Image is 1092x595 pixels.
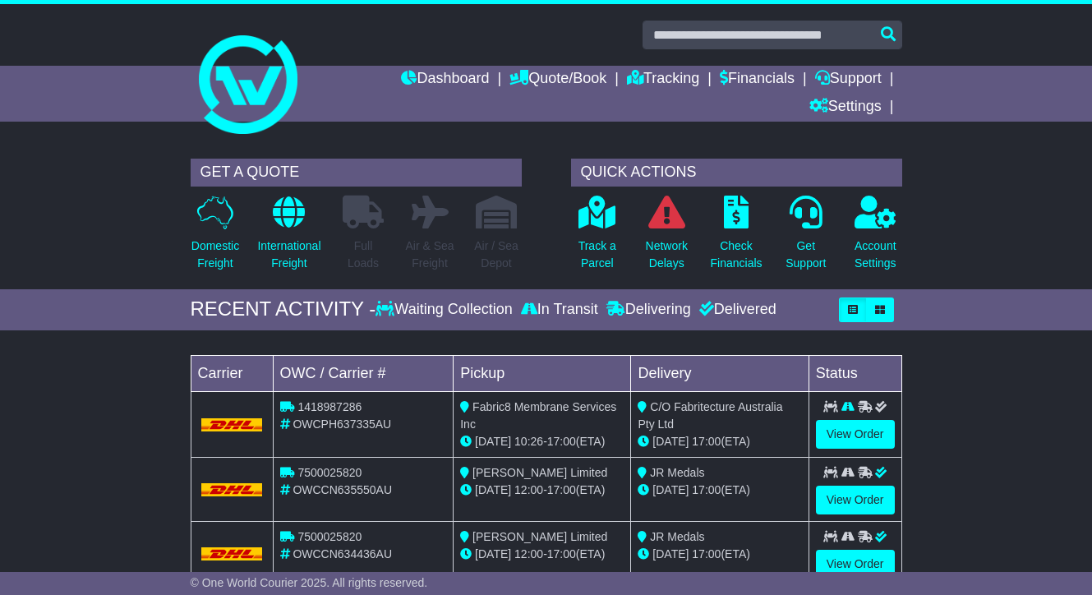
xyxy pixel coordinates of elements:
a: Dashboard [401,66,489,94]
div: In Transit [517,301,602,319]
td: Delivery [631,355,809,391]
div: GET A QUOTE [191,159,522,187]
td: OWC / Carrier # [273,355,454,391]
img: DHL.png [201,418,263,431]
span: 12:00 [514,483,543,496]
div: RECENT ACTIVITY - [191,297,376,321]
div: Delivered [695,301,776,319]
span: Fabric8 Membrane Services Inc [460,400,616,431]
span: C/O Fabritecture Australia Pty Ltd [638,400,782,431]
span: 17:00 [692,483,721,496]
a: Track aParcel [578,195,617,281]
a: Settings [809,94,882,122]
a: View Order [816,420,895,449]
div: (ETA) [638,546,801,563]
span: JR Medals [650,466,704,479]
div: (ETA) [638,482,801,499]
p: Full Loads [343,238,384,272]
span: 7500025820 [297,530,362,543]
span: © One World Courier 2025. All rights reserved. [191,576,428,589]
td: Carrier [191,355,273,391]
span: [DATE] [652,547,689,560]
span: OWCPH637335AU [293,417,391,431]
img: DHL.png [201,547,263,560]
a: Quote/Book [509,66,606,94]
div: - (ETA) [460,482,624,499]
a: View Order [816,550,895,579]
p: Air / Sea Depot [474,238,518,272]
div: (ETA) [638,433,801,450]
p: International Freight [257,238,320,272]
a: DomesticFreight [191,195,240,281]
span: [DATE] [475,547,511,560]
p: Domestic Freight [191,238,239,272]
span: 17:00 [692,547,721,560]
span: 10:26 [514,435,543,448]
p: Account Settings [855,238,896,272]
div: Delivering [602,301,695,319]
span: [PERSON_NAME] Limited [472,530,607,543]
p: Check Financials [711,238,763,272]
a: CheckFinancials [710,195,763,281]
span: [DATE] [475,483,511,496]
span: [DATE] [652,483,689,496]
span: 17:00 [547,547,576,560]
a: AccountSettings [854,195,897,281]
p: Network Delays [646,238,688,272]
td: Pickup [454,355,631,391]
a: NetworkDelays [645,195,689,281]
a: Support [815,66,882,94]
span: OWCCN635550AU [293,483,392,496]
div: Waiting Collection [376,301,516,319]
a: InternationalFreight [256,195,321,281]
span: [PERSON_NAME] Limited [472,466,607,479]
span: JR Medals [650,530,704,543]
p: Air & Sea Freight [405,238,454,272]
span: 1418987286 [297,400,362,413]
a: View Order [816,486,895,514]
span: [DATE] [652,435,689,448]
span: 12:00 [514,547,543,560]
img: DHL.png [201,483,263,496]
p: Track a Parcel [578,238,616,272]
a: Tracking [627,66,699,94]
span: 17:00 [692,435,721,448]
a: Financials [720,66,795,94]
td: Status [809,355,901,391]
div: - (ETA) [460,433,624,450]
div: - (ETA) [460,546,624,563]
span: 7500025820 [297,466,362,479]
span: OWCCN634436AU [293,547,392,560]
p: Get Support [786,238,826,272]
div: QUICK ACTIONS [571,159,902,187]
a: GetSupport [785,195,827,281]
span: [DATE] [475,435,511,448]
span: 17:00 [547,483,576,496]
span: 17:00 [547,435,576,448]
